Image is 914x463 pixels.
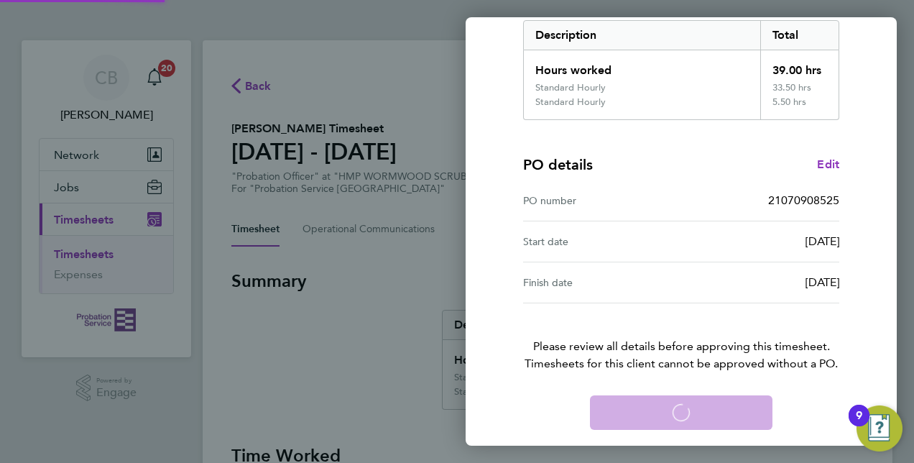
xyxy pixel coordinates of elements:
h4: PO details [523,155,593,175]
div: PO number [523,192,681,209]
div: Standard Hourly [535,96,606,108]
span: Timesheets for this client cannot be approved without a PO. [506,355,857,372]
div: 5.50 hrs [760,96,839,119]
div: [DATE] [681,274,839,291]
div: Hours worked [524,50,760,82]
div: 33.50 hrs [760,82,839,96]
div: Start date [523,233,681,250]
div: 39.00 hrs [760,50,839,82]
div: Description [524,21,760,50]
span: 21070908525 [768,193,839,207]
div: Finish date [523,274,681,291]
p: Please review all details before approving this timesheet. [506,303,857,372]
div: Total [760,21,839,50]
div: Summary of 22 - 28 Sep 2025 [523,20,839,120]
a: Edit [817,156,839,173]
div: 9 [856,416,862,434]
div: [DATE] [681,233,839,250]
div: Standard Hourly [535,82,606,93]
span: Edit [817,157,839,171]
button: Open Resource Center, 9 new notifications [857,405,903,451]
